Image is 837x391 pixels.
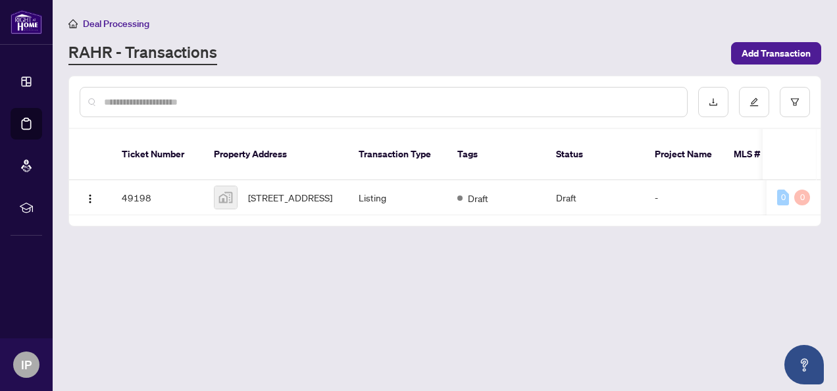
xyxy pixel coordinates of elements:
td: Draft [545,180,644,215]
div: 0 [777,190,789,205]
span: Deal Processing [83,18,149,30]
th: MLS # [723,129,802,180]
div: 0 [794,190,810,205]
span: IP [21,355,32,374]
span: home [68,19,78,28]
th: Property Address [203,129,348,180]
th: Project Name [644,129,723,180]
a: RAHR - Transactions [68,41,217,65]
button: Open asap [784,345,824,384]
button: download [698,87,728,117]
th: Ticket Number [111,129,203,180]
img: thumbnail-img [215,186,237,209]
span: filter [790,97,799,107]
button: Add Transaction [731,42,821,65]
td: 49198 [111,180,203,215]
button: filter [780,87,810,117]
td: - [644,180,723,215]
span: Add Transaction [742,43,811,64]
span: [STREET_ADDRESS] [248,190,332,205]
button: edit [739,87,769,117]
th: Transaction Type [348,129,447,180]
td: Listing [348,180,447,215]
span: edit [749,97,759,107]
span: download [709,97,718,107]
th: Status [545,129,644,180]
img: logo [11,10,42,34]
th: Tags [447,129,545,180]
img: Logo [85,194,95,204]
button: Logo [80,187,101,208]
span: Draft [468,191,488,205]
